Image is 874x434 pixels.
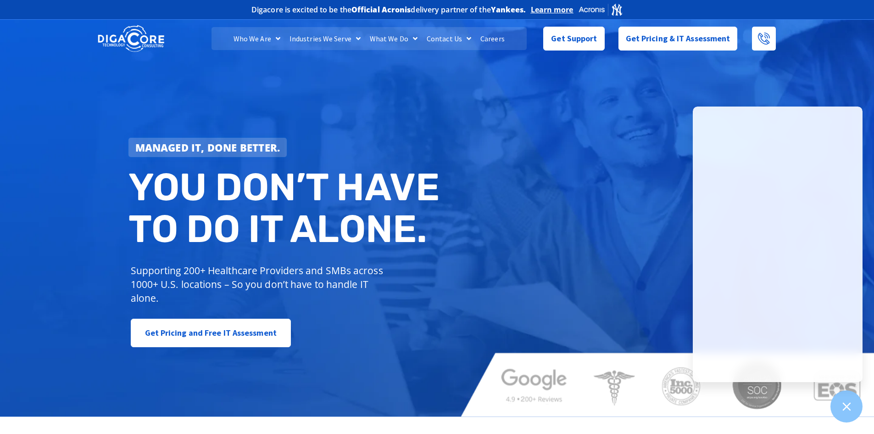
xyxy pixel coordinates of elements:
[551,29,597,48] span: Get Support
[128,166,444,250] h2: You don’t have to do IT alone.
[626,29,730,48] span: Get Pricing & IT Assessment
[491,5,526,15] b: Yankees.
[476,27,509,50] a: Careers
[145,324,277,342] span: Get Pricing and Free IT Assessment
[578,3,623,16] img: Acronis
[98,24,164,53] img: DigaCore Technology Consulting
[543,27,604,51] a: Get Support
[365,27,422,50] a: What We Do
[229,27,285,50] a: Who We Are
[422,27,476,50] a: Contact Us
[135,141,280,154] strong: Managed IT, done better.
[618,27,738,51] a: Get Pricing & IT Assessment
[351,5,411,15] b: Official Acronis
[131,264,387,305] p: Supporting 200+ Healthcare Providers and SMBs across 1000+ U.S. locations – So you don’t have to ...
[212,27,526,50] nav: Menu
[693,107,863,382] iframe: Chatgenie Messenger
[131,319,291,347] a: Get Pricing and Free IT Assessment
[531,5,573,14] a: Learn more
[285,27,365,50] a: Industries We Serve
[251,6,526,13] h2: Digacore is excited to be the delivery partner of the
[128,138,287,157] a: Managed IT, done better.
